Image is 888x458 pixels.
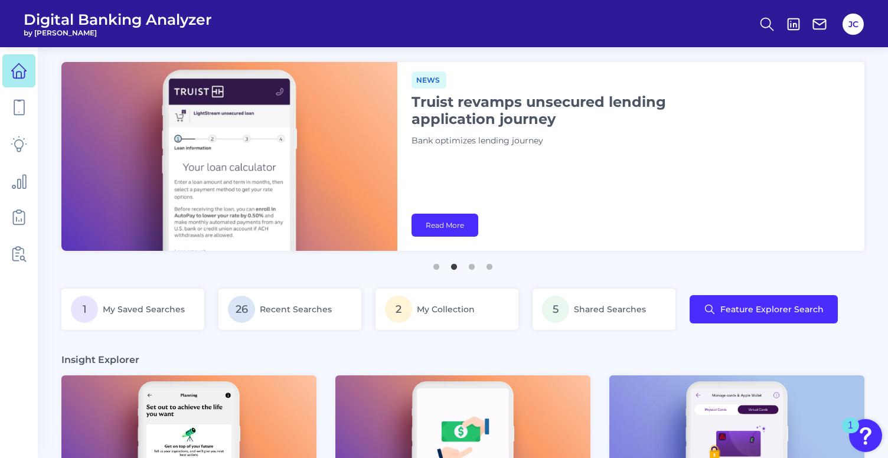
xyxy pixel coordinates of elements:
[61,289,204,330] a: 1My Saved Searches
[24,11,212,28] span: Digital Banking Analyzer
[848,426,853,441] div: 1
[466,258,478,270] button: 3
[24,28,212,37] span: by [PERSON_NAME]
[417,304,475,315] span: My Collection
[412,74,446,85] a: News
[61,62,397,251] img: bannerImg
[430,258,442,270] button: 1
[412,214,478,237] a: Read More
[71,296,98,323] span: 1
[218,289,361,330] a: 26Recent Searches
[103,304,185,315] span: My Saved Searches
[412,93,707,127] h1: Truist revamps unsecured lending application journey
[484,258,495,270] button: 4
[376,289,518,330] a: 2My Collection
[849,419,882,452] button: Open Resource Center, 1 new notification
[843,14,864,35] button: JC
[228,296,255,323] span: 26
[412,135,707,148] p: Bank optimizes lending journey
[690,295,838,323] button: Feature Explorer Search
[412,71,446,89] span: News
[260,304,332,315] span: Recent Searches
[542,296,569,323] span: 5
[533,289,675,330] a: 5Shared Searches
[385,296,412,323] span: 2
[720,305,824,314] span: Feature Explorer Search
[448,258,460,270] button: 2
[61,354,139,366] h3: Insight Explorer
[574,304,646,315] span: Shared Searches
